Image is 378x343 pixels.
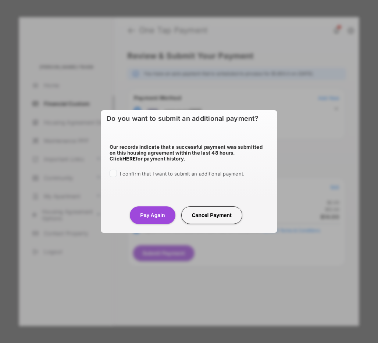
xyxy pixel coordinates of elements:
a: HERE [122,156,136,162]
button: Cancel Payment [181,206,242,224]
h6: Do you want to submit an additional payment? [101,110,277,127]
span: I confirm that I want to submit an additional payment. [120,171,245,177]
button: Pay Again [130,206,175,224]
h5: Our records indicate that a successful payment was submitted on this housing agreement within the... [110,144,268,162]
